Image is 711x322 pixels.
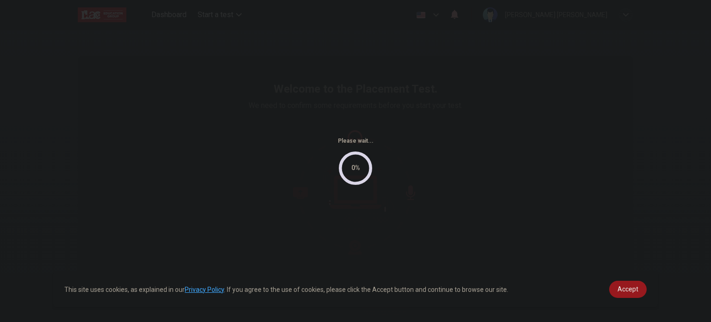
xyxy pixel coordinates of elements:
[53,271,658,307] div: cookieconsent
[338,138,374,144] span: Please wait...
[351,163,360,173] div: 0%
[617,285,638,293] span: Accept
[185,286,224,293] a: Privacy Policy
[64,286,508,293] span: This site uses cookies, as explained in our . If you agree to the use of cookies, please click th...
[609,281,647,298] a: dismiss cookie message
